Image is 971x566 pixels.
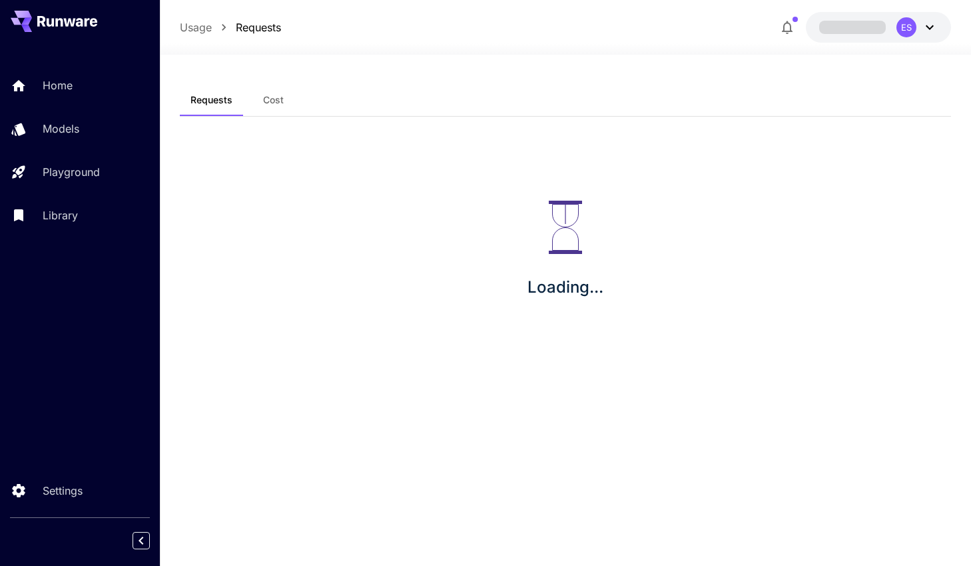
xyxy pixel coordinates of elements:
[43,77,73,93] p: Home
[190,94,232,106] span: Requests
[527,275,603,299] p: Loading...
[43,483,83,499] p: Settings
[133,532,150,549] button: Collapse sidebar
[263,94,284,106] span: Cost
[180,19,281,35] nav: breadcrumb
[43,121,79,137] p: Models
[236,19,281,35] a: Requests
[43,164,100,180] p: Playground
[896,17,916,37] div: ES
[43,207,78,223] p: Library
[180,19,212,35] a: Usage
[806,12,951,43] button: ES
[143,529,160,553] div: Collapse sidebar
